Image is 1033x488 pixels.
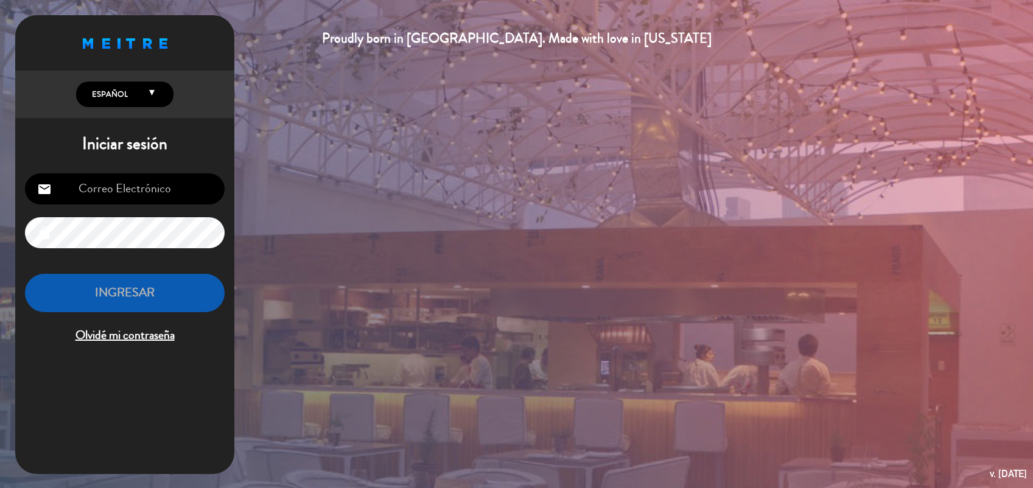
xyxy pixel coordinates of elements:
span: Olvidé mi contraseña [25,326,225,346]
i: lock [37,226,52,240]
h1: Iniciar sesión [15,134,234,155]
i: email [37,182,52,197]
button: INGRESAR [25,274,225,312]
span: Español [89,88,128,100]
div: v. [DATE] [990,465,1027,482]
input: Correo Electrónico [25,173,225,204]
